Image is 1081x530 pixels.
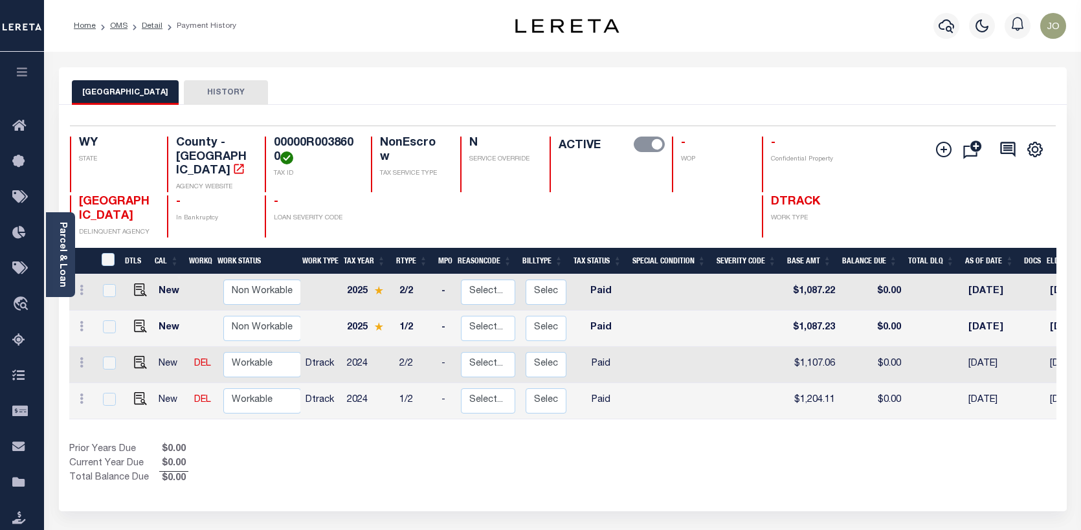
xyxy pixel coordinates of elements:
[963,274,1022,311] td: [DATE]
[433,248,452,274] th: MPO
[391,248,433,274] th: RType: activate to sort column ascending
[681,155,746,164] p: WOP
[771,137,775,149] span: -
[184,248,212,274] th: WorkQ
[176,214,249,223] p: In Bankruptcy
[300,347,342,383] td: Dtrack
[963,347,1022,383] td: [DATE]
[274,214,355,223] p: LOAN SEVERITY CODE
[963,311,1022,347] td: [DATE]
[58,222,67,287] a: Parcel & Loan
[960,248,1020,274] th: As of Date: activate to sort column ascending
[452,248,517,274] th: ReasonCode: activate to sort column ascending
[212,248,300,274] th: Work Status
[785,347,840,383] td: $1,107.06
[572,347,630,383] td: Paid
[69,248,94,274] th: &nbsp;&nbsp;&nbsp;&nbsp;&nbsp;&nbsp;&nbsp;&nbsp;&nbsp;&nbsp;
[342,274,394,311] td: 2025
[436,311,456,347] td: -
[153,274,189,311] td: New
[394,311,436,347] td: 1/2
[342,347,394,383] td: 2024
[274,169,355,179] p: TAX ID
[12,296,33,313] i: travel_explore
[559,137,601,155] label: ACTIVE
[72,80,179,105] button: [GEOGRAPHIC_DATA]
[159,472,188,486] span: $0.00
[194,395,211,404] a: DEL
[1040,13,1066,39] img: svg+xml;base64,PHN2ZyB4bWxucz0iaHR0cDovL3d3dy53My5vcmcvMjAwMC9zdmciIHBvaW50ZXItZXZlbnRzPSJub25lIi...
[69,471,159,485] td: Total Balance Due
[79,228,152,237] p: DELINQUENT AGENCY
[194,359,211,368] a: DEL
[771,155,844,164] p: Confidential Property
[342,383,394,419] td: 2024
[159,443,188,457] span: $0.00
[785,383,840,419] td: $1,204.11
[840,274,906,311] td: $0.00
[469,137,534,151] h4: N
[782,248,837,274] th: Base Amt: activate to sort column ascending
[162,20,236,32] li: Payment History
[150,248,184,274] th: CAL: activate to sort column ascending
[159,457,188,471] span: $0.00
[394,383,436,419] td: 1/2
[771,196,820,208] span: DTRACK
[339,248,391,274] th: Tax Year: activate to sort column ascending
[153,311,189,347] td: New
[153,347,189,383] td: New
[142,22,162,30] a: Detail
[572,274,630,311] td: Paid
[681,137,685,149] span: -
[572,311,630,347] td: Paid
[74,22,96,30] a: Home
[176,196,181,208] span: -
[785,311,840,347] td: $1,087.23
[1019,248,1042,274] th: Docs
[903,248,960,274] th: Total DLQ: activate to sort column ascending
[711,248,782,274] th: Severity Code: activate to sort column ascending
[785,274,840,311] td: $1,087.22
[79,196,150,222] span: [GEOGRAPHIC_DATA]
[469,155,534,164] p: SERVICE OVERRIDE
[176,137,249,179] h4: County - [GEOGRAPHIC_DATA]
[69,443,159,457] td: Prior Years Due
[94,248,120,274] th: &nbsp;
[153,383,189,419] td: New
[436,347,456,383] td: -
[568,248,627,274] th: Tax Status: activate to sort column ascending
[274,196,278,208] span: -
[79,137,152,151] h4: WY
[300,383,342,419] td: Dtrack
[840,311,906,347] td: $0.00
[380,169,445,179] p: TAX SERVICE TYPE
[627,248,711,274] th: Special Condition: activate to sort column ascending
[436,383,456,419] td: -
[374,322,383,331] img: Star.svg
[515,19,619,33] img: logo-dark.svg
[840,383,906,419] td: $0.00
[297,248,339,274] th: Work Type
[380,137,445,164] h4: NonEscrow
[79,155,152,164] p: STATE
[572,383,630,419] td: Paid
[274,137,355,164] h4: 00000R0038600
[963,383,1022,419] td: [DATE]
[110,22,128,30] a: OMS
[120,248,150,274] th: DTLS
[436,274,456,311] td: -
[342,311,394,347] td: 2025
[840,347,906,383] td: $0.00
[394,347,436,383] td: 2/2
[374,286,383,294] img: Star.svg
[69,457,159,471] td: Current Year Due
[394,274,436,311] td: 2/2
[837,248,903,274] th: Balance Due: activate to sort column ascending
[517,248,568,274] th: BillType: activate to sort column ascending
[771,214,844,223] p: WORK TYPE
[176,182,249,192] p: AGENCY WEBSITE
[184,80,268,105] button: HISTORY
